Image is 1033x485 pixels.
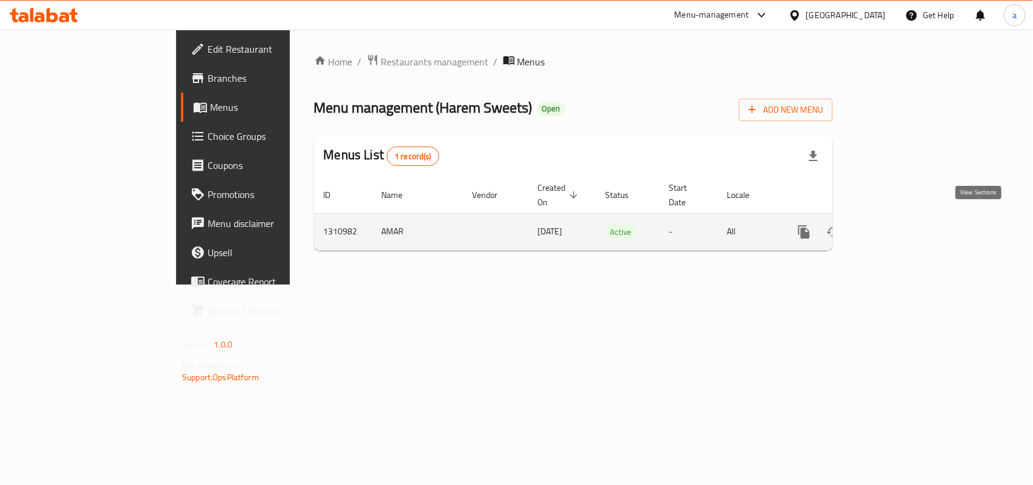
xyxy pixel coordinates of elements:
span: Get support on: [182,357,238,373]
span: Upsell [208,245,339,260]
span: Menu management ( Harem Sweets ) [314,94,533,121]
button: Add New Menu [739,99,833,121]
span: Open [537,104,565,114]
li: / [494,54,498,69]
a: Coupons [181,151,349,180]
span: Add New Menu [749,102,823,117]
span: Start Date [669,180,703,210]
span: [DATE] [538,223,563,239]
span: Version: [182,337,212,352]
span: Edit Restaurant [208,42,339,56]
span: Coupons [208,158,339,173]
span: Choice Groups [208,129,339,144]
a: Menu disclaimer [181,209,349,238]
span: 1 record(s) [387,151,439,162]
span: 1.0.0 [214,337,232,352]
a: Menus [181,93,349,122]
td: - [660,213,718,250]
li: / [358,54,362,69]
span: Vendor [473,188,514,202]
span: Restaurants management [381,54,489,69]
a: Choice Groups [181,122,349,151]
span: Name [382,188,419,202]
span: Coverage Report [208,274,339,289]
span: ID [324,188,347,202]
span: Active [606,225,637,239]
th: Actions [780,177,916,214]
div: Total records count [387,147,439,166]
span: Grocery Checklist [208,303,339,318]
a: Upsell [181,238,349,267]
span: a [1012,8,1017,22]
div: [GEOGRAPHIC_DATA] [806,8,886,22]
span: Status [606,188,645,202]
a: Grocery Checklist [181,296,349,325]
span: Menus [210,100,339,114]
span: Menus [517,54,545,69]
nav: breadcrumb [314,54,833,70]
a: Restaurants management [367,54,489,70]
a: Support.OpsPlatform [182,369,259,385]
div: Export file [799,142,828,171]
div: Open [537,102,565,116]
span: Created On [538,180,582,210]
button: more [790,217,819,246]
td: AMAR [372,213,463,250]
span: Promotions [208,187,339,202]
div: Menu-management [675,8,749,22]
span: Menu disclaimer [208,216,339,231]
a: Coverage Report [181,267,349,296]
span: Locale [727,188,766,202]
a: Edit Restaurant [181,35,349,64]
a: Branches [181,64,349,93]
td: All [718,213,780,250]
table: enhanced table [314,177,916,251]
h2: Menus List [324,146,439,166]
button: Change Status [819,217,848,246]
span: Branches [208,71,339,85]
a: Promotions [181,180,349,209]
